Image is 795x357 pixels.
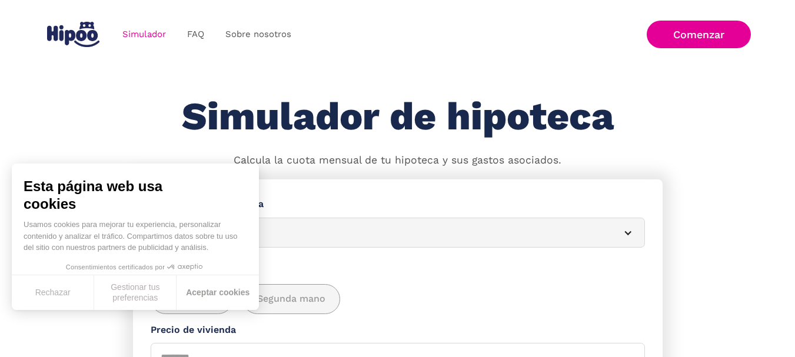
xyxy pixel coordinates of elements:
label: Tipo de vivienda [151,258,645,272]
a: home [45,17,102,52]
div: add_description_here [151,284,645,314]
a: FAQ [177,23,215,46]
h1: Simulador de hipoteca [182,95,614,138]
span: Segunda mano [257,292,325,306]
article: [GEOGRAPHIC_DATA] [151,218,645,248]
a: Sobre nosotros [215,23,302,46]
div: [GEOGRAPHIC_DATA] [161,225,607,240]
a: Comenzar [647,21,751,48]
label: Ubicación de la vivienda [151,197,645,212]
a: Simulador [112,23,177,46]
label: Precio de vivienda [151,323,645,338]
p: Calcula la cuota mensual de tu hipoteca y sus gastos asociados. [234,153,561,168]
